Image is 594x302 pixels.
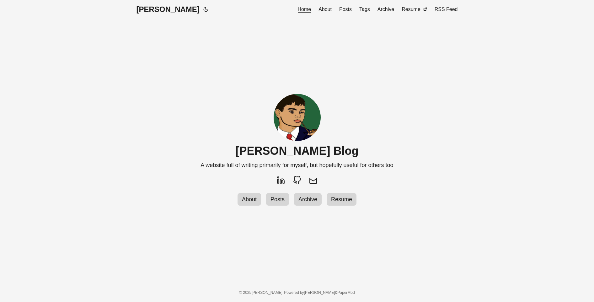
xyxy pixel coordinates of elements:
[296,196,320,202] span: Archive
[337,290,355,295] a: PaperMod
[239,196,259,202] span: About
[266,193,289,206] a: Posts
[238,193,261,206] a: About
[329,196,355,202] span: Resume
[327,193,356,206] a: Resume
[268,196,287,202] span: Posts
[339,7,352,12] span: Posts
[304,290,335,295] a: [PERSON_NAME]
[359,7,370,12] span: Tags
[435,7,458,12] span: RSS Feed
[377,7,394,12] span: Archive
[239,290,282,295] span: © 2025
[298,7,311,13] span: Home
[402,7,420,12] span: Resume
[251,290,282,295] a: [PERSON_NAME]
[318,7,332,12] span: About
[274,94,321,141] img: profile image
[284,290,355,295] span: Powered by &
[235,144,358,158] h1: [PERSON_NAME] Blog
[294,193,322,206] a: Archive
[201,161,393,170] span: A website full of writing primarily for myself, but hopefully useful for others too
